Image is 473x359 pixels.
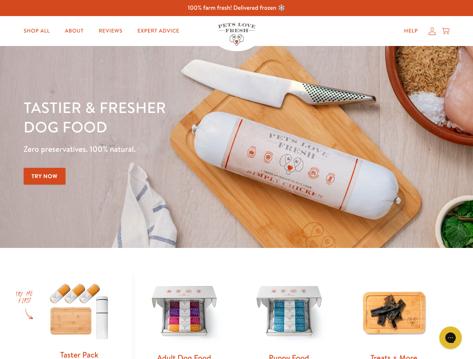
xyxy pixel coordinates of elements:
[24,98,307,136] h1: Tastier & fresher dog food
[131,24,185,39] a: Expert Advice
[93,24,128,39] a: Reviews
[24,168,66,185] a: Try Now
[218,23,255,46] img: Pets Love Fresh
[18,24,56,39] a: Shop All
[436,324,466,352] iframe: Gorgias live chat messenger
[59,24,90,39] a: About
[24,142,307,156] p: Zero preservatives. 100% natural.
[398,24,424,39] a: Help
